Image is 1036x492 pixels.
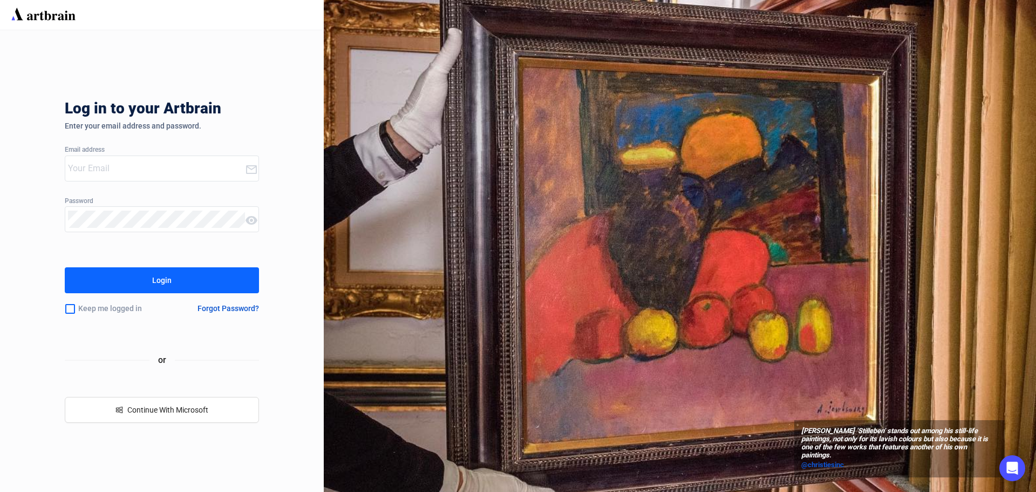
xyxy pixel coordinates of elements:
div: Enter your email address and password. [65,122,259,130]
span: Continue With Microsoft [127,406,208,414]
div: Login [152,272,172,289]
div: Open Intercom Messenger [999,455,1025,481]
span: windows [115,406,123,414]
span: or [149,353,175,367]
a: @christiesinc [801,460,998,470]
button: Login [65,267,259,293]
div: Email address [65,146,259,154]
div: Password [65,198,259,205]
input: Your Email [68,160,245,177]
span: [PERSON_NAME] ‘Stilleben’ stands out among his still-life paintings, not only for its lavish colo... [801,427,998,460]
span: @christiesinc [801,461,844,469]
div: Log in to your Artbrain [65,100,388,122]
div: Forgot Password? [197,304,259,313]
div: Keep me logged in [65,298,172,320]
button: windowsContinue With Microsoft [65,397,259,423]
